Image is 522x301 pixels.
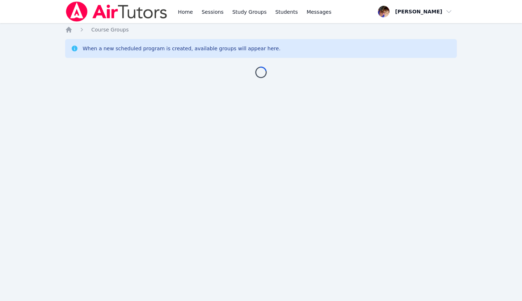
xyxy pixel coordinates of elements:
nav: Breadcrumb [65,26,457,33]
div: When a new scheduled program is created, available groups will appear here. [83,45,281,52]
img: Air Tutors [65,1,168,22]
span: Messages [307,8,332,16]
span: Course Groups [91,27,129,33]
a: Course Groups [91,26,129,33]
